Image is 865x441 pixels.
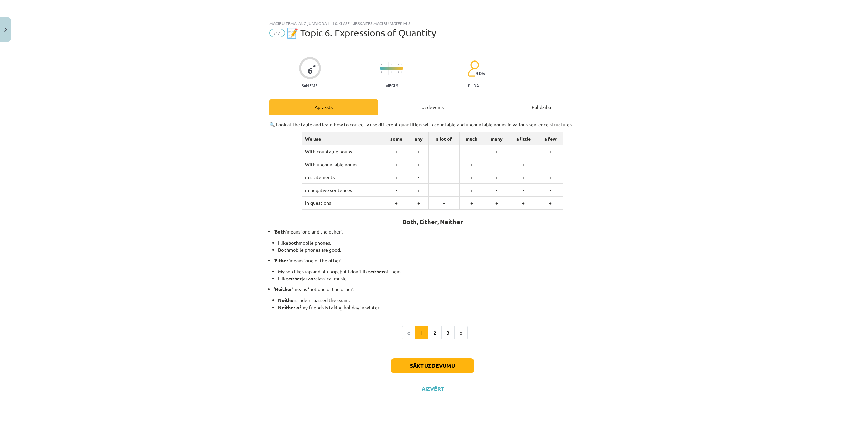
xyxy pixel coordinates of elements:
div: Mācību tēma: Angļu valoda i - 10.klase 1.ieskaites mācību materiāls [269,21,596,26]
td: in statements [302,171,384,184]
p: 🔍 Look at the table and learn how to correctly use different quantifiers with countable and uncou... [269,121,596,128]
td: + [428,158,459,171]
button: Sākt uzdevumu [391,358,474,373]
td: many [484,132,509,145]
td: + [459,171,484,184]
td: + [459,184,484,197]
td: + [509,197,538,210]
p: means ‘one or the other’. [274,257,596,264]
td: + [484,145,509,158]
td: much [459,132,484,145]
td: With uncountable nouns [302,158,384,171]
img: icon-short-line-57e1e144782c952c97e751825c79c345078a6d821885a25fce030b3d8c18986b.svg [381,64,382,65]
strong: both [288,240,299,246]
img: icon-short-line-57e1e144782c952c97e751825c79c345078a6d821885a25fce030b3d8c18986b.svg [385,71,385,73]
strong: Neither [278,297,295,303]
strong: or [310,275,315,281]
p: means ‘one and the other’. [274,228,596,235]
img: icon-short-line-57e1e144782c952c97e751825c79c345078a6d821885a25fce030b3d8c18986b.svg [401,71,402,73]
td: + [459,158,484,171]
button: 1 [415,326,428,340]
td: + [428,145,459,158]
li: I like mobile phones. [278,239,596,246]
strong: either [370,268,384,274]
td: + [484,197,509,210]
td: + [384,197,409,210]
nav: Page navigation example [269,326,596,340]
div: Palīdzība [487,99,596,115]
td: + [538,171,563,184]
strong: ‘Neither’ [274,286,293,292]
td: + [428,171,459,184]
td: + [509,171,538,184]
button: 3 [441,326,455,340]
strong: ‘Both’ [274,228,287,235]
td: - [484,158,509,171]
img: icon-short-line-57e1e144782c952c97e751825c79c345078a6d821885a25fce030b3d8c18986b.svg [398,64,399,65]
td: in questions [302,197,384,210]
td: With countable nouns [302,145,384,158]
img: icon-short-line-57e1e144782c952c97e751825c79c345078a6d821885a25fce030b3d8c18986b.svg [391,64,392,65]
td: We use [302,132,384,145]
td: + [409,197,428,210]
td: - [538,184,563,197]
img: icon-long-line-d9ea69661e0d244f92f715978eff75569469978d946b2353a9bb055b3ed8787d.svg [388,62,389,75]
img: icon-close-lesson-0947bae3869378f0d4975bcd49f059093ad1ed9edebbc8119c70593378902aed.svg [4,28,7,32]
p: Saņemsi [299,83,321,88]
td: + [459,197,484,210]
li: I like jazz classical music. [278,275,596,282]
td: some [384,132,409,145]
span: 305 [476,70,485,76]
td: - [538,158,563,171]
td: a few [538,132,563,145]
td: + [538,197,563,210]
img: icon-short-line-57e1e144782c952c97e751825c79c345078a6d821885a25fce030b3d8c18986b.svg [401,64,402,65]
strong: Both, Either, Neither [402,218,463,225]
strong: Neither of [278,304,301,310]
img: icon-short-line-57e1e144782c952c97e751825c79c345078a6d821885a25fce030b3d8c18986b.svg [381,71,382,73]
strong: ‘Either’ [274,257,290,263]
td: + [538,145,563,158]
li: my friends is taking holiday in winter. [278,304,596,311]
td: - [459,145,484,158]
td: + [384,158,409,171]
div: Uzdevums [378,99,487,115]
img: students-c634bb4e5e11cddfef0936a35e636f08e4e9abd3cc4e673bd6f9a4125e45ecb1.svg [467,60,479,77]
td: + [428,184,459,197]
td: - [409,171,428,184]
li: My son likes rap and hip-hop, but I don’t like of them. [278,268,596,275]
p: pilda [468,83,479,88]
span: #7 [269,29,285,37]
td: a lot of [428,132,459,145]
td: + [409,184,428,197]
td: - [509,145,538,158]
td: + [428,197,459,210]
td: in negative sentences [302,184,384,197]
div: Apraksts [269,99,378,115]
td: + [509,158,538,171]
div: 6 [308,66,313,75]
td: + [384,145,409,158]
td: + [409,145,428,158]
p: means ‘not one or the other’. [274,286,596,293]
span: 📝 Topic 6. Expressions of Quantity [287,27,436,39]
td: any [409,132,428,145]
td: + [484,171,509,184]
button: 2 [428,326,442,340]
button: Aizvērt [420,385,445,392]
button: » [454,326,468,340]
td: + [384,171,409,184]
td: a little [509,132,538,145]
img: icon-short-line-57e1e144782c952c97e751825c79c345078a6d821885a25fce030b3d8c18986b.svg [398,71,399,73]
td: - [509,184,538,197]
li: student passed the exam. [278,297,596,304]
p: Viegls [386,83,398,88]
td: - [484,184,509,197]
img: icon-short-line-57e1e144782c952c97e751825c79c345078a6d821885a25fce030b3d8c18986b.svg [391,71,392,73]
li: mobile phones are good. [278,246,596,253]
td: - [384,184,409,197]
strong: either [288,275,302,281]
img: icon-short-line-57e1e144782c952c97e751825c79c345078a6d821885a25fce030b3d8c18986b.svg [385,64,385,65]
